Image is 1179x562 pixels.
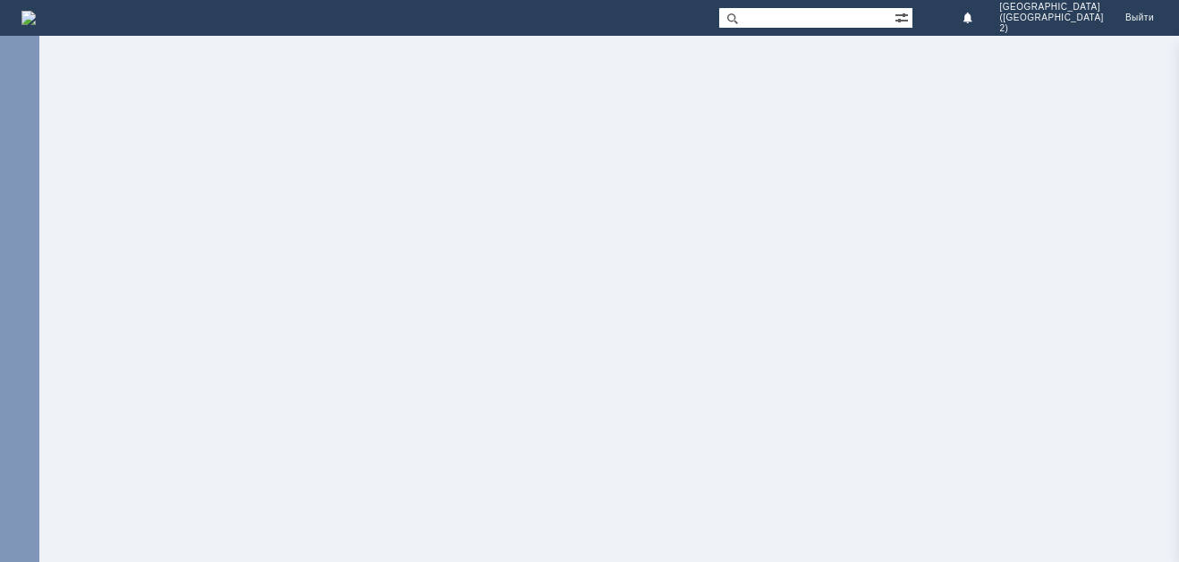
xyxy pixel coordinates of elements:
[21,11,36,25] img: logo
[999,23,1008,34] span: 2)
[895,8,912,25] span: Расширенный поиск
[999,13,1103,23] span: ([GEOGRAPHIC_DATA]
[21,11,36,25] a: Перейти на домашнюю страницу
[999,2,1100,13] span: [GEOGRAPHIC_DATA]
